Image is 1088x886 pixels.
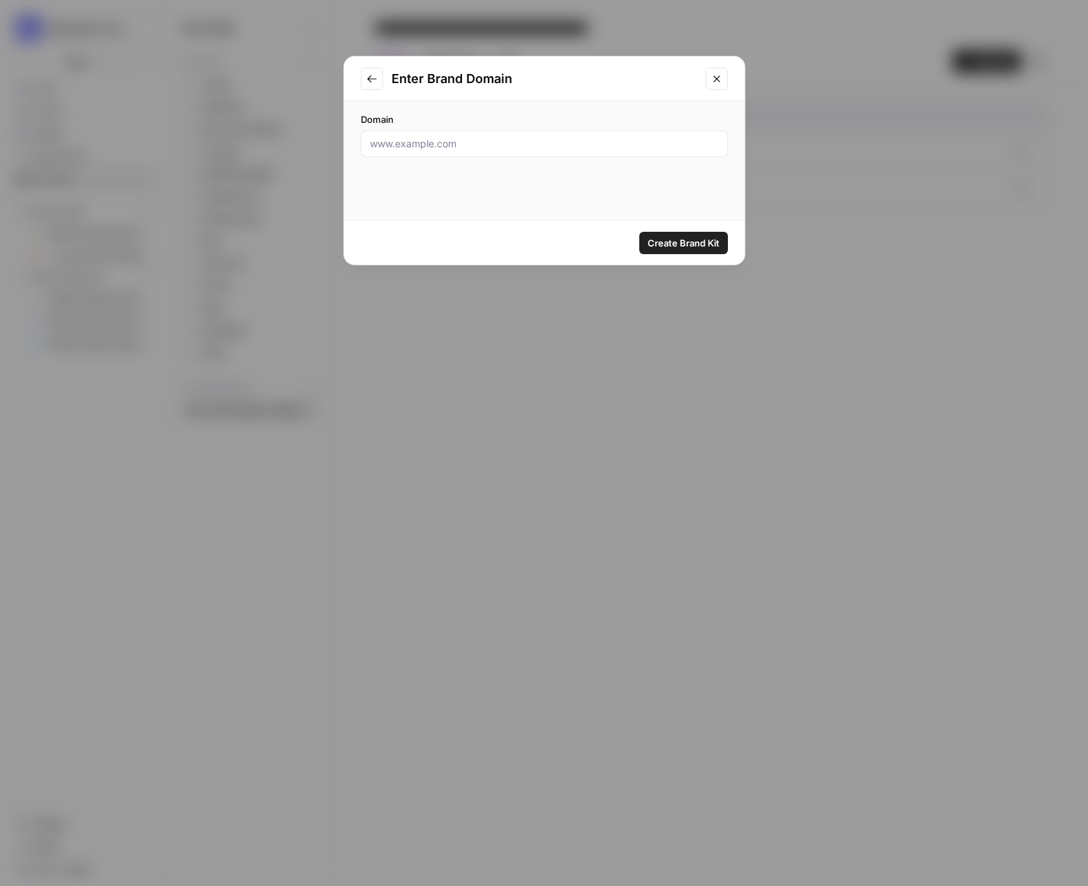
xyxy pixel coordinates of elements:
label: Domain [361,112,728,126]
input: www.example.com [370,137,719,151]
button: Create Brand Kit [639,232,728,254]
button: Close modal [706,68,728,90]
h2: Enter Brand Domain [392,69,697,89]
span: Create Brand Kit [648,236,720,250]
button: Go to previous step [361,68,383,90]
